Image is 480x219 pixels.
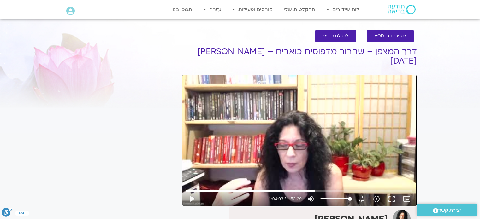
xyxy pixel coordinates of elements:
[417,204,477,216] a: יצירת קשר
[388,5,416,14] img: תודעה בריאה
[182,47,417,66] h1: דרך המצפן – שחרור מדפוסים כואבים – [PERSON_NAME] [DATE]
[169,3,195,15] a: תמכו בנו
[281,3,318,15] a: ההקלטות שלי
[323,34,348,38] span: להקלטות שלי
[367,30,414,42] a: לספריית ה-VOD
[229,3,276,15] a: קורסים ופעילות
[438,206,461,215] span: יצירת קשר
[375,34,406,38] span: לספריית ה-VOD
[323,3,362,15] a: לוח שידורים
[315,30,356,42] a: להקלטות שלי
[200,3,224,15] a: עזרה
